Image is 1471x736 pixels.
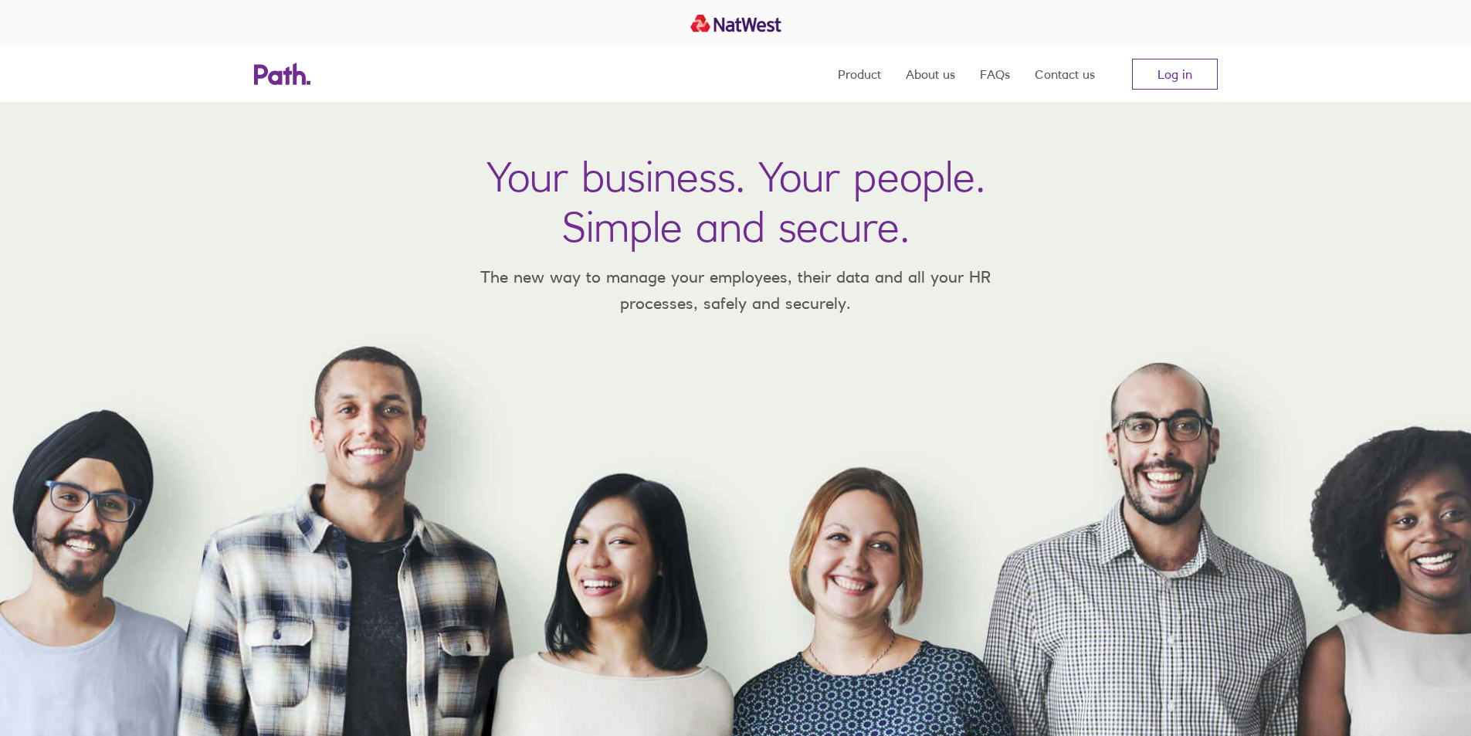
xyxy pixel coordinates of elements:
h1: Your business. Your people. Simple and secure. [486,151,985,252]
p: The new way to manage your employees, their data and all your HR processes, safely and securely. [458,264,1014,316]
a: Log in [1132,59,1218,90]
a: FAQs [980,46,1010,102]
a: Contact us [1035,46,1095,102]
a: About us [906,46,955,102]
a: Product [838,46,881,102]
